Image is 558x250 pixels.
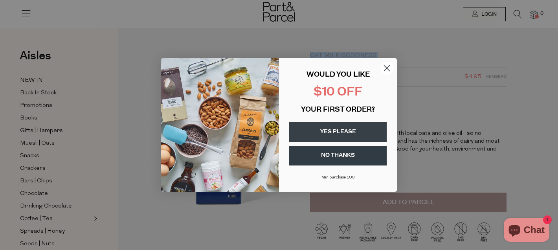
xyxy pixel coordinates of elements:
[289,122,387,142] button: YES PLEASE
[161,58,279,192] img: 43fba0fb-7538-40bc-babb-ffb1a4d097bc.jpeg
[380,61,394,75] button: Close dialog
[307,72,370,79] span: WOULD YOU LIKE
[501,218,552,244] inbox-online-store-chat: Shopify online store chat
[301,107,375,114] span: YOUR FIRST ORDER?
[314,86,362,99] span: $10 OFF
[321,175,355,180] span: Min purchase $99
[289,146,387,165] button: NO THANKS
